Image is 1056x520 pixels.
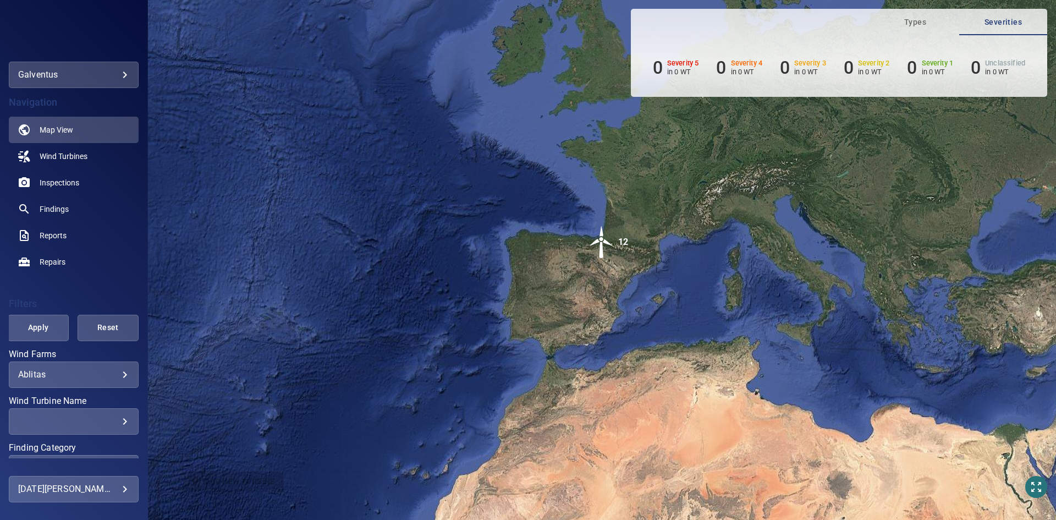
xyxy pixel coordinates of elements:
[585,226,618,260] gmp-advanced-marker: 12
[585,226,618,259] img: windFarmIcon.svg
[9,117,139,143] a: map active
[9,143,139,169] a: windturbines noActive
[44,28,103,39] img: galventus-logo
[667,59,699,67] h6: Severity 5
[922,59,954,67] h6: Severity 1
[844,57,890,78] li: Severity 2
[794,59,826,67] h6: Severity 3
[40,204,69,215] span: Findings
[91,321,125,335] span: Reset
[9,350,139,359] label: Wind Farms
[9,169,139,196] a: inspections noActive
[653,57,699,78] li: Severity 5
[858,59,890,67] h6: Severity 2
[18,66,129,84] div: galventus
[971,57,981,78] h6: 0
[907,57,917,78] h6: 0
[858,68,890,76] p: in 0 WT
[9,362,139,388] div: Wind Farms
[40,151,87,162] span: Wind Turbines
[780,57,826,78] li: Severity 3
[618,226,628,259] div: 12
[40,124,73,135] span: Map View
[40,177,79,188] span: Inspections
[794,68,826,76] p: in 0 WT
[716,57,726,78] h6: 0
[78,315,139,341] button: Reset
[8,315,69,341] button: Apply
[9,298,139,309] h4: Filters
[780,57,790,78] h6: 0
[966,15,1041,29] span: Severities
[9,62,139,88] div: galventus
[9,196,139,222] a: findings noActive
[9,222,139,249] a: reports noActive
[653,57,663,78] h6: 0
[9,408,139,435] div: Wind Turbine Name
[9,455,139,481] div: Finding Category
[18,480,129,498] div: [DATE][PERSON_NAME]
[922,68,954,76] p: in 0 WT
[971,57,1025,78] li: Severity Unclassified
[9,249,139,275] a: repairs noActive
[731,59,763,67] h6: Severity 4
[667,68,699,76] p: in 0 WT
[716,57,762,78] li: Severity 4
[9,397,139,406] label: Wind Turbine Name
[878,15,953,29] span: Types
[18,369,129,380] div: Ablitas
[844,57,854,78] h6: 0
[9,97,139,108] h4: Navigation
[907,57,953,78] li: Severity 1
[985,59,1025,67] h6: Unclassified
[21,321,55,335] span: Apply
[40,230,67,241] span: Reports
[985,68,1025,76] p: in 0 WT
[731,68,763,76] p: in 0 WT
[9,444,139,452] label: Finding Category
[40,256,65,267] span: Repairs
